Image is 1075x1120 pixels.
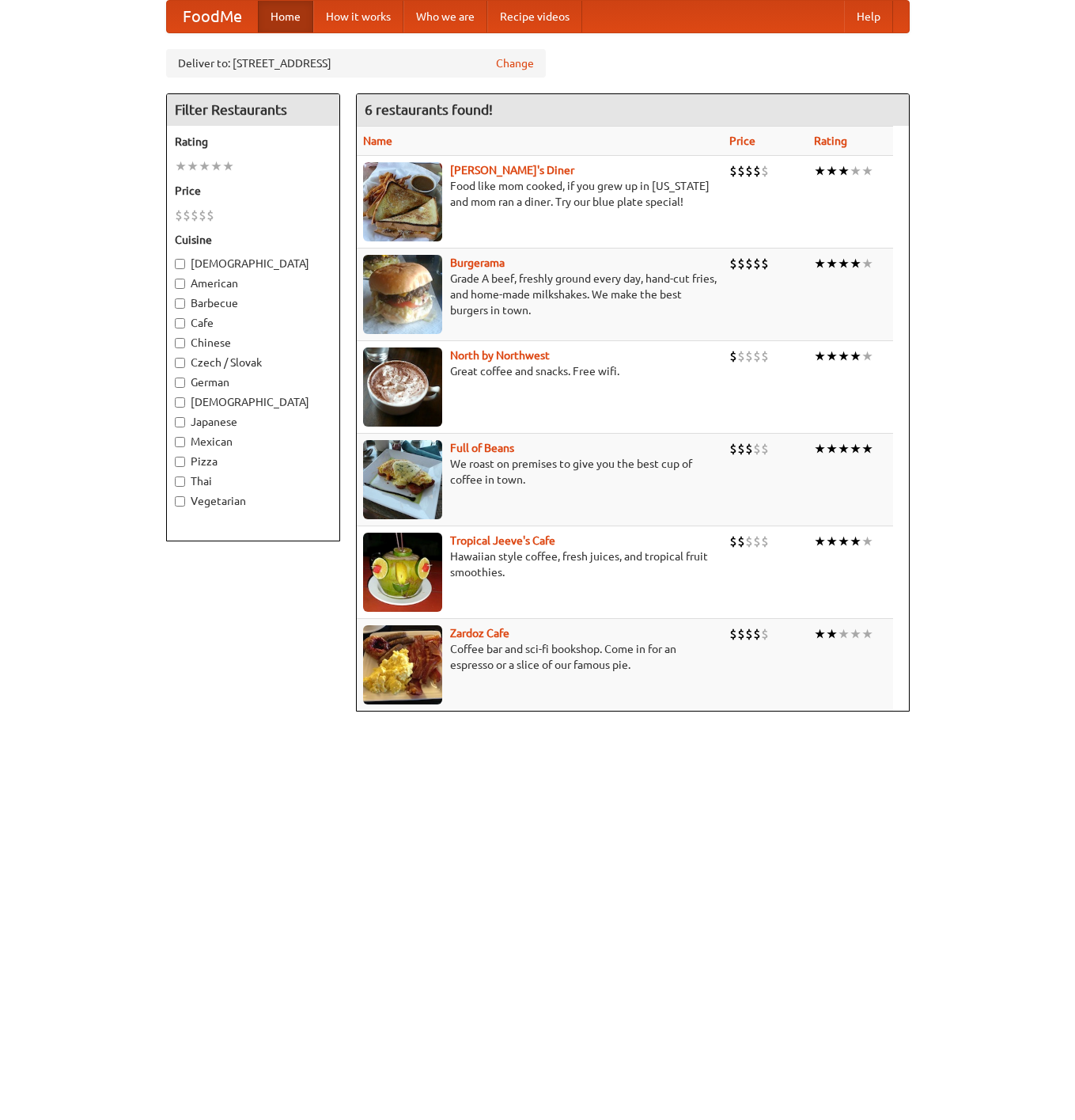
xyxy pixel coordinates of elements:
[737,255,745,272] li: $
[222,158,234,175] li: ★
[166,49,546,78] div: Deliver to: [STREET_ADDRESS]
[175,417,185,427] input: Japanese
[487,1,582,32] a: Recipe videos
[175,338,185,348] input: Chinese
[737,347,745,365] li: $
[450,164,574,177] a: [PERSON_NAME]'s Diner
[175,279,185,289] input: American
[167,94,339,126] h4: Filter Restaurants
[729,625,737,643] li: $
[753,162,761,180] li: $
[861,533,873,550] li: ★
[175,358,185,368] input: Czech / Slovak
[814,440,826,457] li: ★
[363,533,442,612] img: jeeves.jpg
[175,315,331,331] label: Cafe
[175,158,187,175] li: ★
[365,102,493,117] ng-pluralize: 6 restaurants found!
[363,625,442,704] img: zardoz.jpg
[814,625,826,643] li: ★
[814,533,826,550] li: ★
[753,255,761,272] li: $
[850,347,861,365] li: ★
[729,162,737,180] li: $
[313,1,403,32] a: How it works
[861,162,873,180] li: ★
[175,275,331,291] label: American
[210,158,222,175] li: ★
[175,493,331,509] label: Vegetarian
[826,255,838,272] li: ★
[363,135,392,147] a: Name
[450,442,514,454] a: Full of Beans
[838,625,850,643] li: ★
[838,440,850,457] li: ★
[175,434,331,450] label: Mexican
[850,533,861,550] li: ★
[206,207,214,224] li: $
[450,534,555,547] b: Tropical Jeeve's Cafe
[175,473,331,489] label: Thai
[496,55,534,71] a: Change
[175,476,185,487] input: Thai
[199,207,206,224] li: $
[753,347,761,365] li: $
[363,178,717,210] p: Food like mom cooked, if you grew up in [US_STATE] and mom ran a diner. Try our blue plate special!
[167,1,258,32] a: FoodMe
[753,533,761,550] li: $
[745,625,753,643] li: $
[761,533,769,550] li: $
[175,298,185,309] input: Barbecue
[175,207,183,224] li: $
[745,440,753,457] li: $
[175,378,185,388] input: German
[175,318,185,328] input: Cafe
[844,1,893,32] a: Help
[187,158,199,175] li: ★
[737,440,745,457] li: $
[729,255,737,272] li: $
[363,363,717,379] p: Great coffee and snacks. Free wifi.
[175,394,331,410] label: [DEMOGRAPHIC_DATA]
[175,134,331,150] h5: Rating
[175,295,331,311] label: Barbecue
[175,414,331,430] label: Japanese
[363,641,717,673] p: Coffee bar and sci-fi bookshop. Come in for an espresso or a slice of our famous pie.
[861,347,873,365] li: ★
[861,625,873,643] li: ★
[761,162,769,180] li: $
[450,256,505,269] a: Burgerama
[737,162,745,180] li: $
[814,255,826,272] li: ★
[745,255,753,272] li: $
[183,207,191,224] li: $
[363,162,442,241] img: sallys.jpg
[450,627,509,640] a: Zardoz Cafe
[761,625,769,643] li: $
[838,347,850,365] li: ★
[175,437,185,447] input: Mexican
[175,355,331,370] label: Czech / Slovak
[450,349,550,362] a: North by Northwest
[761,255,769,272] li: $
[826,440,838,457] li: ★
[729,347,737,365] li: $
[175,397,185,408] input: [DEMOGRAPHIC_DATA]
[826,533,838,550] li: ★
[729,135,755,147] a: Price
[175,374,331,390] label: German
[363,255,442,334] img: burgerama.jpg
[838,255,850,272] li: ★
[363,347,442,427] img: north.jpg
[737,533,745,550] li: $
[175,256,331,271] label: [DEMOGRAPHIC_DATA]
[826,347,838,365] li: ★
[753,625,761,643] li: $
[363,440,442,519] img: beans.jpg
[175,496,185,507] input: Vegetarian
[363,271,717,318] p: Grade A beef, freshly ground every day, hand-cut fries, and home-made milkshakes. We make the bes...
